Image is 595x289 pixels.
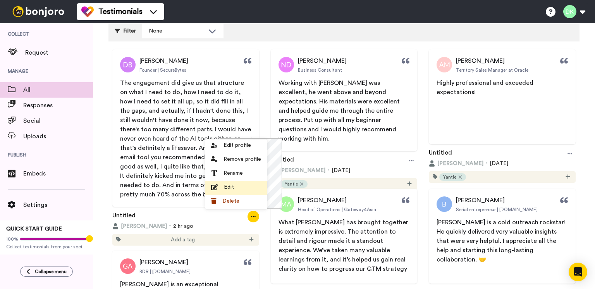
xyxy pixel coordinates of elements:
[429,148,452,160] a: Untitled
[456,196,505,205] span: [PERSON_NAME]
[437,57,452,72] img: Profile Picture
[23,200,93,210] span: Settings
[112,222,259,230] div: 2 hr ago
[86,235,93,242] div: Tooltip anchor
[279,219,410,272] span: What [PERSON_NAME] has brought together is extremely impressive. The attention to detail and rigo...
[35,268,67,275] span: Collapse menu
[437,80,535,95] span: Highly professional and exceeded expectations!
[285,181,298,187] span: Yantle
[121,222,167,230] span: [PERSON_NAME]
[429,160,483,167] button: [PERSON_NAME]
[139,56,188,65] span: [PERSON_NAME]
[23,116,93,126] span: Social
[224,169,243,177] span: Rename
[298,196,347,205] span: [PERSON_NAME]
[23,85,93,95] span: All
[456,206,538,213] span: Serial entrepreneur | [DOMAIN_NAME]
[298,56,347,65] span: [PERSON_NAME]
[429,160,576,167] div: [DATE]
[443,174,456,180] span: Yantle
[222,197,239,205] span: Delete
[569,263,587,281] div: Open Intercom Messenger
[139,258,188,267] span: [PERSON_NAME]
[23,101,93,110] span: Responses
[120,80,253,198] span: The engagement did give us that structure on what I need to do, how I need to do it, how I need t...
[271,167,418,174] div: [DATE]
[279,196,294,212] img: Profile Picture
[298,67,342,73] span: Business Consultant
[139,67,186,73] span: Founder | SecureBytes
[6,226,62,232] span: QUICK START GUIDE
[98,6,143,17] span: Testimonials
[9,6,67,17] img: bj-logo-header-white.svg
[271,167,325,174] button: [PERSON_NAME]
[279,80,401,142] span: Working with [PERSON_NAME] was excellent, he went above and beyond expectations. His materials we...
[120,258,136,274] img: Profile Picture
[25,48,93,57] span: Request
[456,56,505,65] span: [PERSON_NAME]
[23,132,93,141] span: Uploads
[6,244,87,250] span: Collect testimonials from your socials
[279,57,294,72] img: Profile Picture
[298,206,376,213] span: Head of Operations | Gateway4Asia
[112,222,167,230] button: [PERSON_NAME]
[149,27,205,35] div: None
[279,167,325,174] span: [PERSON_NAME]
[112,211,136,222] a: Untitled
[456,67,528,73] span: Territory Sales Manager at Oracle
[171,236,195,244] span: Add a tag
[120,57,136,72] img: Profile Picture
[224,155,261,163] span: Remove profile
[81,5,94,18] img: tm-color.svg
[20,267,73,277] button: Collapse menu
[139,268,191,275] span: BDR | [DOMAIN_NAME]
[437,196,452,212] img: Profile Picture
[224,141,251,149] span: Edit profile
[437,219,567,263] span: [PERSON_NAME] is a cold outreach rockstar! He quickly delivered very valuable insights that were ...
[23,169,93,178] span: Embeds
[224,183,234,191] span: Edit
[6,236,18,242] span: 100%
[437,160,483,167] span: [PERSON_NAME]
[115,24,136,38] div: Filter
